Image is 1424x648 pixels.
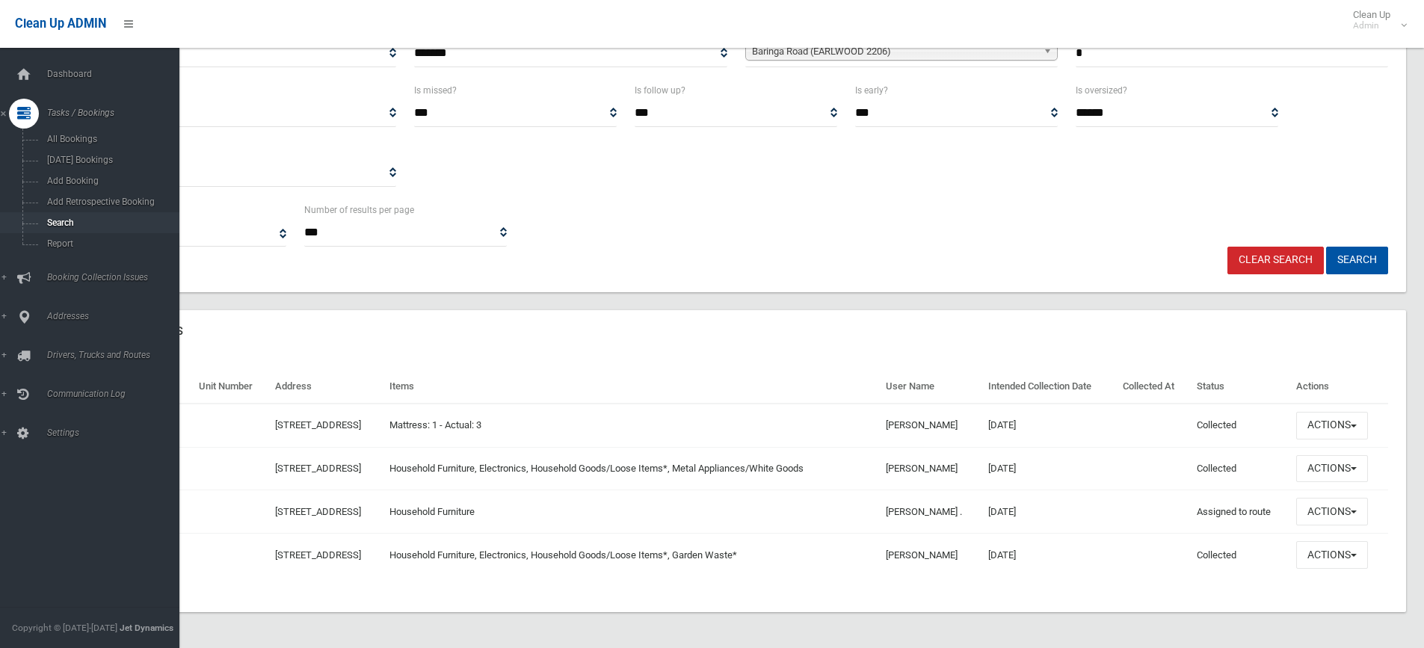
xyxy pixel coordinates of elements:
th: Collected At [1117,370,1191,404]
a: [STREET_ADDRESS] [275,506,361,517]
span: Add Booking [43,176,178,186]
td: [PERSON_NAME] . [880,490,982,534]
span: All Bookings [43,134,178,144]
label: Is oversized? [1076,82,1127,99]
td: [DATE] [982,534,1116,576]
td: [DATE] [982,490,1116,534]
a: Clear Search [1227,247,1324,274]
span: Copyright © [DATE]-[DATE] [12,623,117,633]
span: Tasks / Bookings [43,108,191,118]
small: Admin [1353,20,1390,31]
button: Search [1326,247,1388,274]
label: Is missed? [414,82,457,99]
td: [DATE] [982,404,1116,447]
span: Clean Up [1346,9,1405,31]
span: Baringa Road (EARLWOOD 2206) [752,43,1038,61]
label: Number of results per page [304,202,414,218]
th: Address [269,370,383,404]
label: Is follow up? [635,82,685,99]
span: Clean Up ADMIN [15,16,106,31]
button: Actions [1296,498,1368,525]
td: Household Furniture [383,490,880,534]
td: Assigned to route [1191,490,1291,534]
td: Household Furniture, Electronics, Household Goods/Loose Items*, Garden Waste* [383,534,880,576]
td: Collected [1191,447,1291,490]
th: Actions [1290,370,1388,404]
td: [DATE] [982,447,1116,490]
span: Add Retrospective Booking [43,197,178,207]
a: [STREET_ADDRESS] [275,549,361,561]
th: Items [383,370,880,404]
span: Report [43,238,178,249]
td: Mattress: 1 - Actual: 3 [383,404,880,447]
a: [STREET_ADDRESS] [275,463,361,474]
span: Drivers, Trucks and Routes [43,350,191,360]
span: Addresses [43,311,191,321]
td: [PERSON_NAME] [880,534,982,576]
strong: Jet Dynamics [120,623,173,633]
td: Household Furniture, Electronics, Household Goods/Loose Items*, Metal Appliances/White Goods [383,447,880,490]
td: [PERSON_NAME] [880,404,982,447]
label: Is early? [855,82,888,99]
span: Booking Collection Issues [43,272,191,283]
th: Unit Number [193,370,270,404]
span: Settings [43,428,191,438]
span: Communication Log [43,389,191,399]
td: Collected [1191,404,1291,447]
a: [STREET_ADDRESS] [275,419,361,431]
th: User Name [880,370,982,404]
td: [PERSON_NAME] [880,447,982,490]
td: Collected [1191,534,1291,576]
button: Actions [1296,541,1368,569]
th: Status [1191,370,1291,404]
span: Dashboard [43,69,191,79]
button: Actions [1296,455,1368,483]
span: [DATE] Bookings [43,155,178,165]
button: Actions [1296,412,1368,439]
span: Search [43,217,178,228]
th: Intended Collection Date [982,370,1116,404]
